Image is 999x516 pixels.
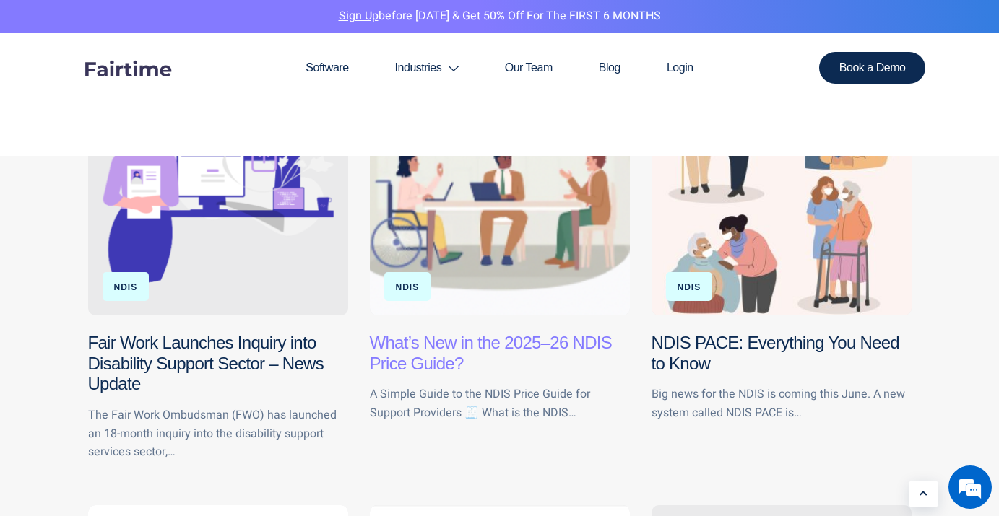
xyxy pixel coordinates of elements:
[652,333,900,373] a: NDIS PACE: Everything You Need to Know
[652,385,912,422] p: Big news for the NDIS is coming this June. A new system called NDIS PACE is…
[339,7,379,25] a: Sign Up
[88,406,348,462] p: The Fair Work Ombudsman (FWO) has launched an 18-month inquiry into the disability support servic...
[678,282,701,292] a: NDIS
[282,33,371,102] a: Software
[909,481,938,507] a: Learn More
[396,282,420,292] a: NDIS
[839,62,906,74] span: Book a Demo
[370,333,612,373] a: What’s New in the 2025–26 NDIS Price Guide?
[11,7,988,26] p: before [DATE] & Get 50% Off for the FIRST 6 MONTHS
[819,52,926,84] a: Book a Demo
[370,385,630,422] p: A Simple Guide to the NDIS Price Guide for Support Providers 🧾 What is the NDIS…
[88,333,324,394] a: Fair Work Launches Inquiry into Disability Support Sector – News Update
[644,33,717,102] a: Login
[372,33,482,102] a: Industries
[114,282,138,292] a: NDIS
[576,33,644,102] a: Blog
[482,33,576,102] a: Our Team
